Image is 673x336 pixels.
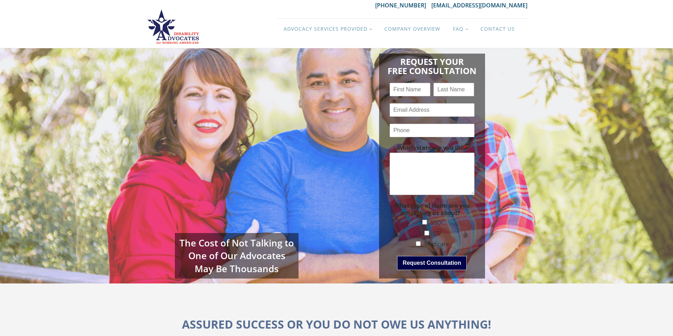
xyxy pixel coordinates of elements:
[182,315,491,333] h1: ASSURED SUCCESS OR YOU DO NOT OWE US ANYTHING!
[390,103,474,117] input: Email Address
[378,19,447,39] a: Company Overview
[175,233,299,279] div: The Cost of Not Talking to One of Our Advocates May Be Thousands
[375,1,431,9] a: [PHONE_NUMBER]
[277,19,378,39] a: Advocacy Services Provided
[431,219,443,226] label: SSDI
[424,240,449,248] label: Medicare
[390,124,474,137] input: Phone
[447,19,474,39] a: FAQ
[390,202,474,217] label: What type of claim are you contacting us about?
[388,54,477,76] h1: Request Your Free Consultation
[474,19,521,39] a: Contact Us
[397,256,467,270] button: Request Consultation
[433,83,474,96] input: Last Name
[390,83,430,96] input: First Name
[390,144,474,152] label: Which state are you in?
[431,1,527,9] a: [EMAIL_ADDRESS][DOMAIN_NAME]
[433,230,441,237] label: SSI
